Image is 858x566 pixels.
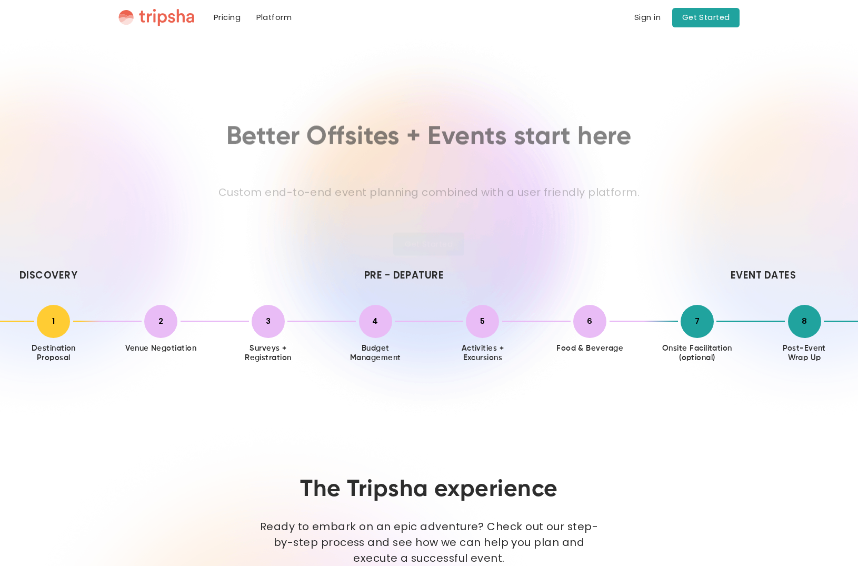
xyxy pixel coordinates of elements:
h3: Surveys + Registration [232,344,304,363]
a: Sign in [634,12,661,23]
p: Custom end-to-end event planning combined with a user friendly platform. [218,185,640,201]
h3: Destination Proposal [17,344,90,363]
div: 7 [695,315,700,327]
h3: Budget Management [339,344,412,363]
div: 2 [158,315,163,327]
div: 6 [587,315,592,327]
h3: Post-Event Wrap Up [783,344,826,363]
h2: The Tripsha experience [300,476,557,504]
h3: Food & Beverage [556,344,623,354]
div: 4 [372,315,378,327]
div: Discovery [19,268,77,283]
div: 3 [266,315,271,327]
h3: Venue Negotiation [125,344,196,354]
a: Get Started [393,233,464,256]
div: 8 [802,315,807,327]
h3: Onsite Facilitation (optional) [661,344,733,363]
div: 1 [52,315,55,327]
a: Get Started [672,8,740,27]
div: 5 [480,315,485,327]
img: Tripsha Logo [118,8,194,26]
div: Sign in [634,14,661,22]
a: home [118,8,194,26]
div: Pre - depature [364,268,444,283]
h1: Better Offsites + Events start here [226,122,631,153]
h3: Activities + Excursions [446,344,519,363]
div: event dates [731,268,796,283]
